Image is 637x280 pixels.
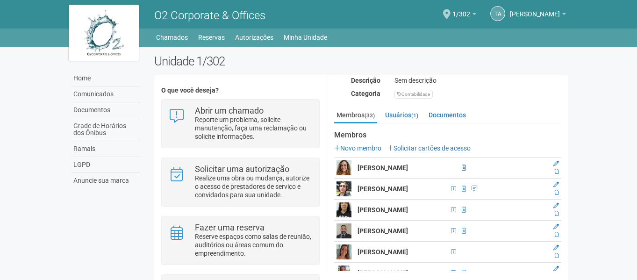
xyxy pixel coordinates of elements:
p: Realize uma obra ou mudança, autorize o acesso de prestadores de serviço e convidados para sua un... [195,174,312,199]
strong: Descrição [351,77,380,84]
a: Chamados [156,31,188,44]
span: O2 Corporate & Offices [154,9,265,22]
a: Autorizações [235,31,273,44]
a: Editar membro [553,266,559,272]
strong: [PERSON_NAME] [358,227,408,235]
strong: [PERSON_NAME] [358,206,408,214]
a: Excluir membro [554,168,559,175]
a: Anuncie sua marca [71,173,140,188]
a: Usuários(1) [383,108,421,122]
div: Sem descrição [387,76,568,85]
img: user.png [336,244,351,259]
a: Editar membro [553,202,559,209]
img: user.png [336,202,351,217]
strong: Fazer uma reserva [195,223,265,232]
a: Home [71,71,140,86]
a: Membros(33) [334,108,377,123]
a: Editar membro [553,181,559,188]
a: Documentos [426,108,468,122]
a: 1/302 [452,12,476,19]
a: Excluir membro [554,210,559,217]
small: (1) [411,112,418,119]
img: user.png [336,181,351,196]
strong: [PERSON_NAME] [358,185,408,193]
h4: O que você deseja? [161,87,320,94]
a: Minha Unidade [284,31,327,44]
a: Excluir membro [554,189,559,196]
strong: Solicitar uma autorização [195,164,289,174]
a: [PERSON_NAME] [510,12,566,19]
strong: Membros [334,131,561,139]
a: Comunicados [71,86,140,102]
a: Editar membro [553,244,559,251]
strong: [PERSON_NAME] [358,164,408,172]
small: (33) [365,112,375,119]
a: Ramais [71,141,140,157]
a: TA [490,6,505,21]
a: Solicitar cartões de acesso [387,144,471,152]
a: LGPD [71,157,140,173]
a: Novo membro [334,144,381,152]
p: Reserve espaços como salas de reunião, auditórios ou áreas comum do empreendimento. [195,232,312,258]
a: Grade de Horários dos Ônibus [71,118,140,141]
a: Excluir membro [554,231,559,238]
strong: Abrir um chamado [195,106,264,115]
p: Reporte um problema, solicite manutenção, faça uma reclamação ou solicite informações. [195,115,312,141]
a: Excluir membro [554,252,559,259]
a: Reservas [198,31,225,44]
strong: [PERSON_NAME] [358,248,408,256]
span: 1/302 [452,1,470,18]
div: Contabilidade [394,90,433,99]
img: user.png [336,160,351,175]
a: Editar membro [553,223,559,230]
a: Documentos [71,102,140,118]
strong: Categoria [351,90,380,97]
a: Abrir um chamado Reporte um problema, solicite manutenção, faça uma reclamação ou solicite inform... [169,107,312,141]
a: Editar membro [553,160,559,167]
strong: [PERSON_NAME] [358,269,408,277]
img: logo.jpg [69,5,139,61]
a: Solicitar uma autorização Realize uma obra ou mudança, autorize o acesso de prestadores de serviç... [169,165,312,199]
img: user.png [336,223,351,238]
h2: Unidade 1/302 [154,54,569,68]
span: Thamiris Abdala [510,1,560,18]
a: Fazer uma reserva Reserve espaços como salas de reunião, auditórios ou áreas comum do empreendime... [169,223,312,258]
